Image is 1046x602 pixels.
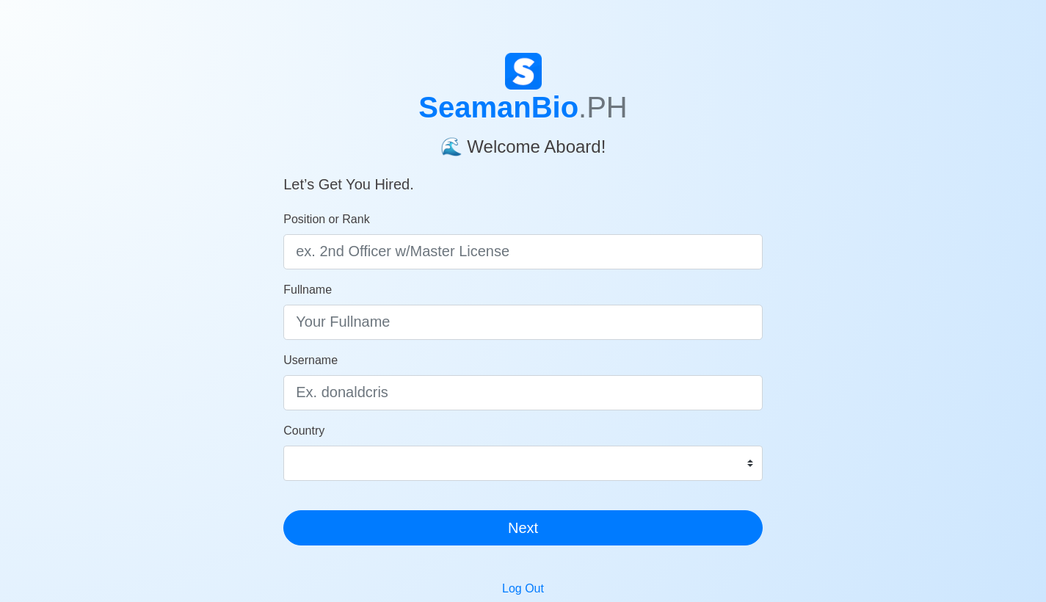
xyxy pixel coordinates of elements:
[283,422,324,440] label: Country
[283,283,332,296] span: Fullname
[578,91,628,123] span: .PH
[283,158,763,193] h5: Let’s Get You Hired.
[283,125,763,158] h4: 🌊 Welcome Aboard!
[283,354,338,366] span: Username
[283,305,763,340] input: Your Fullname
[505,53,542,90] img: Logo
[283,90,763,125] h1: SeamanBio
[283,234,763,269] input: ex. 2nd Officer w/Master License
[283,510,763,545] button: Next
[283,375,763,410] input: Ex. donaldcris
[283,213,369,225] span: Position or Rank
